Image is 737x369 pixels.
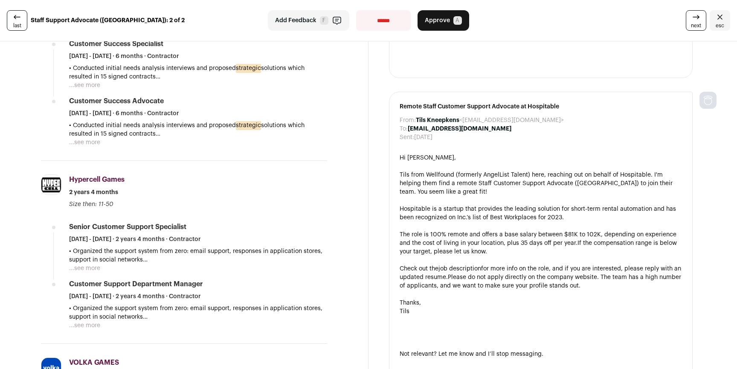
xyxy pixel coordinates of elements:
div: Thanks, [400,299,682,307]
span: [DATE] - [DATE] · 6 months · Contractor [69,52,179,61]
img: bc70004021b769b9357c8bf418c42e95dfa2806fa41fe46820357ed3ea6b3ed5.jpg [41,177,61,192]
dt: From: [400,116,416,125]
span: last [13,22,21,29]
button: Approve A [418,10,469,31]
p: • Conducted initial needs analysis interviews and proposed solutions which resulted in 15 signed ... [69,64,327,81]
strong: Staff Support Advocate ([GEOGRAPHIC_DATA]): 2 of 2 [31,16,185,25]
div: Tils [400,307,682,316]
span: VOLKA GAMES [69,359,119,366]
span: 2 years 4 months [69,188,118,197]
span: A [453,16,462,25]
span: esc [716,22,724,29]
div: Hospitable is a startup that provides the leading solution for short-term rental automation and h... [400,205,682,222]
span: [DATE] - [DATE] · 6 months · Contractor [69,109,179,118]
span: Hypercell Games [69,176,125,183]
span: Size then: 11-50 [69,201,113,207]
button: Add Feedback F [268,10,349,31]
p: • Organized the support system from zero: email support, responses in application stores, support... [69,304,327,321]
dd: <[EMAIL_ADDRESS][DOMAIN_NAME]> [416,116,564,125]
p: • Conducted initial needs analysis interviews and proposed solutions which resulted in 15 signed ... [69,121,327,138]
div: Customer Success Advocate [69,96,164,106]
button: ...see more [69,81,100,90]
p: • Organized the support system from zero: email support, responses in application stores, support... [69,247,327,264]
a: Close [710,10,730,31]
span: [DATE] - [DATE] · 2 years 4 months · Contractor [69,292,201,301]
b: [EMAIL_ADDRESS][DOMAIN_NAME] [408,126,511,132]
a: job description [438,266,481,272]
mark: strategic [236,121,261,130]
mark: strategic [236,64,261,73]
dd: [DATE] [414,133,432,142]
a: next [686,10,706,31]
button: ...see more [69,321,100,330]
div: Senior Customer Support Specialist [69,222,186,232]
div: Customer Support Department Manager [69,279,203,289]
span: Remote Staff Customer Support Advocate at Hospitable [400,102,682,111]
img: nopic.png [699,92,717,109]
span: Please do not apply directly on the company website. The team has a high number of applicants, an... [400,274,681,289]
span: [DATE] - [DATE] · 2 years 4 months · Contractor [69,235,201,244]
button: ...see more [69,264,100,273]
dt: Sent: [400,133,414,142]
div: Not relevant? Let me know and I’ll stop messaging. [400,350,682,358]
div: Check out the for more info on the role, and if you are interested, please reply with an updated ... [400,264,682,290]
dt: To: [400,125,408,133]
div: Tils from Wellfound (formerly AngelList Talent) here, reaching out on behalf of Hospitable. I'm h... [400,171,682,196]
a: last [7,10,27,31]
span: F [320,16,328,25]
span: Add Feedback [275,16,316,25]
span: Approve [425,16,450,25]
div: Hi [PERSON_NAME], [400,154,682,162]
b: Tils Kneepkens [416,117,459,123]
div: The role is 100% remote and offers a base salary between $81K to 102K, depending on experience an... [400,230,682,256]
button: ...see more [69,138,100,147]
span: next [691,22,701,29]
div: Customer Success Specialist [69,39,163,49]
